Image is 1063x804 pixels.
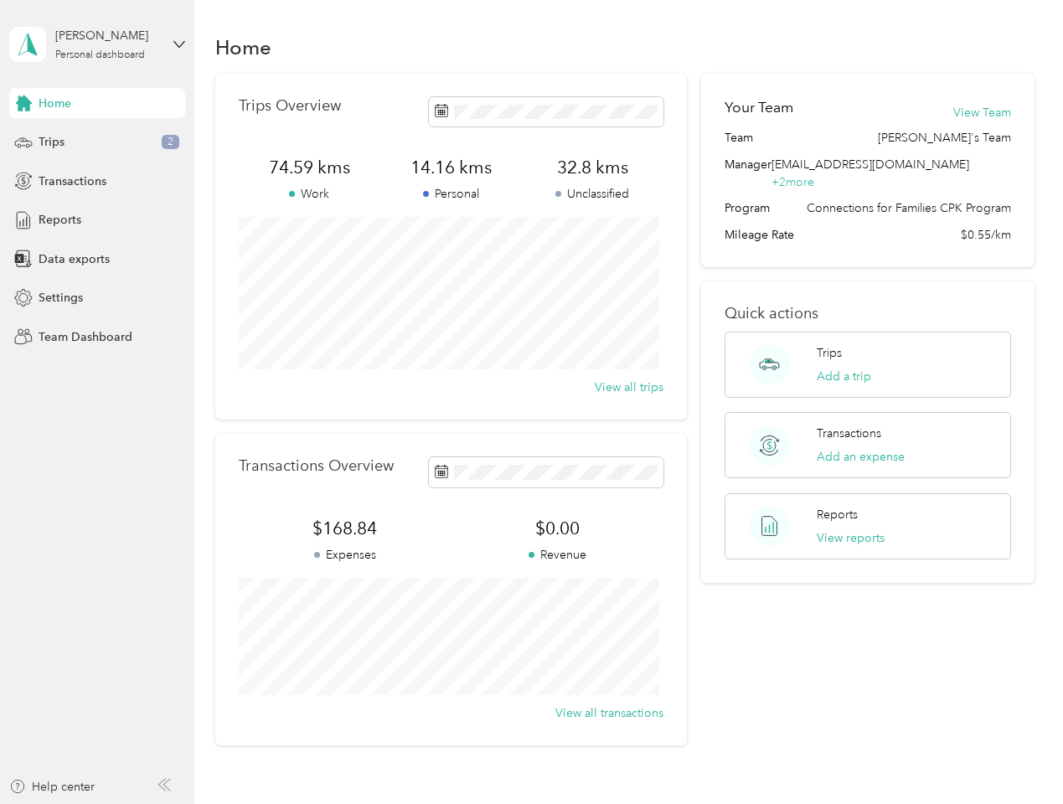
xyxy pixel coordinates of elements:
[878,129,1011,147] span: [PERSON_NAME]'s Team
[725,305,1010,322] p: Quick actions
[239,457,394,475] p: Transactions Overview
[595,379,663,396] button: View all trips
[239,546,452,564] p: Expenses
[55,50,145,60] div: Personal dashboard
[380,156,522,179] span: 14.16 kms
[771,157,969,172] span: [EMAIL_ADDRESS][DOMAIN_NAME]
[522,156,663,179] span: 32.8 kms
[817,368,871,385] button: Add a trip
[39,289,83,307] span: Settings
[239,97,341,115] p: Trips Overview
[725,199,770,217] span: Program
[239,156,380,179] span: 74.59 kms
[555,704,663,722] button: View all transactions
[380,185,522,203] p: Personal
[9,778,95,796] button: Help center
[39,95,71,112] span: Home
[807,199,1011,217] span: Connections for Families CPK Program
[969,710,1063,804] iframe: Everlance-gr Chat Button Frame
[39,250,110,268] span: Data exports
[817,529,885,547] button: View reports
[451,546,663,564] p: Revenue
[817,506,858,523] p: Reports
[953,104,1011,121] button: View Team
[725,129,753,147] span: Team
[725,156,771,191] span: Manager
[39,133,65,151] span: Trips
[239,185,380,203] p: Work
[451,517,663,540] span: $0.00
[215,39,271,56] h1: Home
[239,517,452,540] span: $168.84
[39,211,81,229] span: Reports
[522,185,663,203] p: Unclassified
[817,344,842,362] p: Trips
[162,135,179,150] span: 2
[725,97,793,118] h2: Your Team
[961,226,1011,244] span: $0.55/km
[39,328,132,346] span: Team Dashboard
[817,448,905,466] button: Add an expense
[817,425,881,442] p: Transactions
[55,27,160,44] div: [PERSON_NAME]
[725,226,794,244] span: Mileage Rate
[771,175,814,189] span: + 2 more
[39,173,106,190] span: Transactions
